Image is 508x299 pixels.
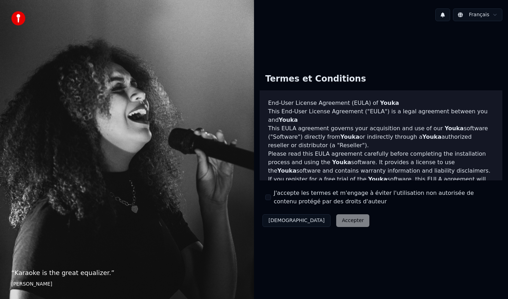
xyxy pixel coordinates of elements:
[368,176,387,183] span: Youka
[260,68,371,90] div: Termes et Conditions
[268,107,494,124] p: This End-User License Agreement ("EULA") is a legal agreement between you and
[340,133,359,140] span: Youka
[445,125,464,132] span: Youka
[268,124,494,150] p: This EULA agreement governs your acquisition and use of our software ("Software") directly from o...
[11,11,25,25] img: youka
[274,189,497,206] label: J'accepte les termes et m'engage à éviter l'utilisation non autorisée de contenu protégé par des ...
[380,100,399,106] span: Youka
[262,214,331,227] button: [DEMOGRAPHIC_DATA]
[11,268,243,278] p: “ Karaoke is the great equalizer. ”
[332,159,351,166] span: Youka
[268,150,494,175] p: Please read this EULA agreement carefully before completing the installation process and using th...
[422,133,441,140] span: Youka
[268,175,494,209] p: If you register for a free trial of the software, this EULA agreement will also govern that trial...
[268,99,494,107] h3: End-User License Agreement (EULA) of
[279,116,298,123] span: Youka
[11,281,243,288] footer: [PERSON_NAME]
[277,167,296,174] span: Youka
